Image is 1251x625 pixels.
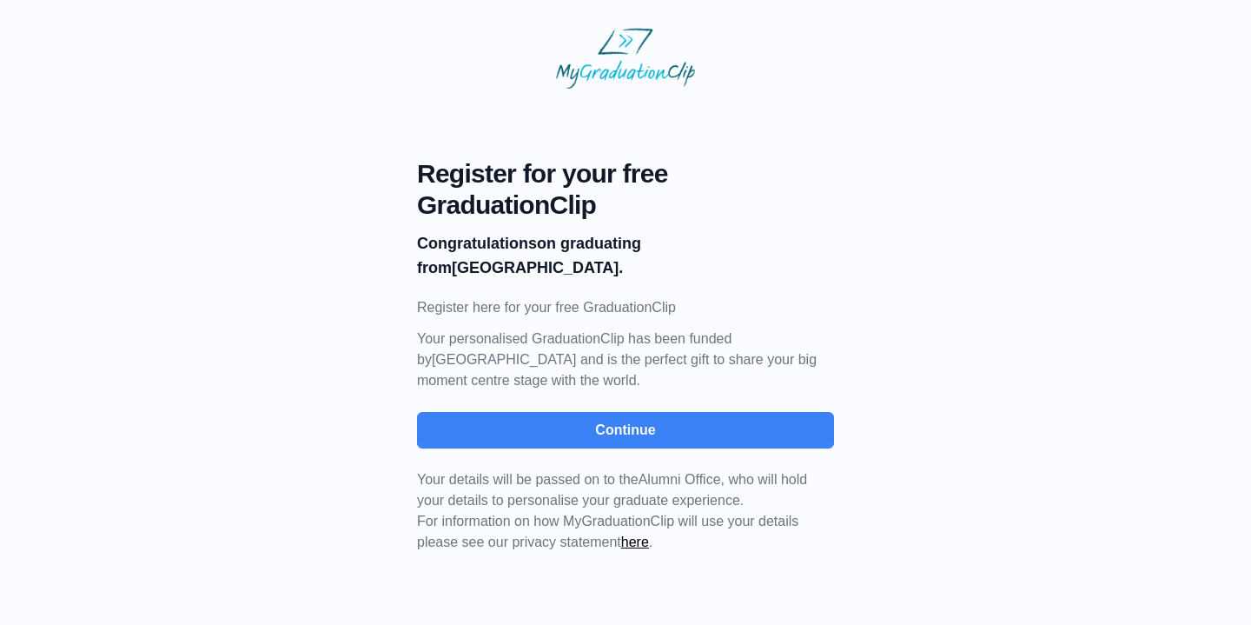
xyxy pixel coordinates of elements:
span: Register for your free [417,158,834,189]
p: Your personalised GraduationClip has been funded by [GEOGRAPHIC_DATA] and is the perfect gift to ... [417,329,834,391]
span: GraduationClip [417,189,834,221]
p: on graduating from [GEOGRAPHIC_DATA]. [417,231,834,280]
span: Your details will be passed on to the , who will hold your details to personalise your graduate e... [417,472,807,508]
button: Continue [417,412,834,449]
p: Register here for your free GraduationClip [417,297,834,318]
span: Alumni Office [639,472,721,487]
a: here [621,535,649,549]
img: MyGraduationClip [556,28,695,89]
span: For information on how MyGraduationClip will use your details please see our privacy statement . [417,472,807,549]
b: Congratulations [417,235,537,252]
